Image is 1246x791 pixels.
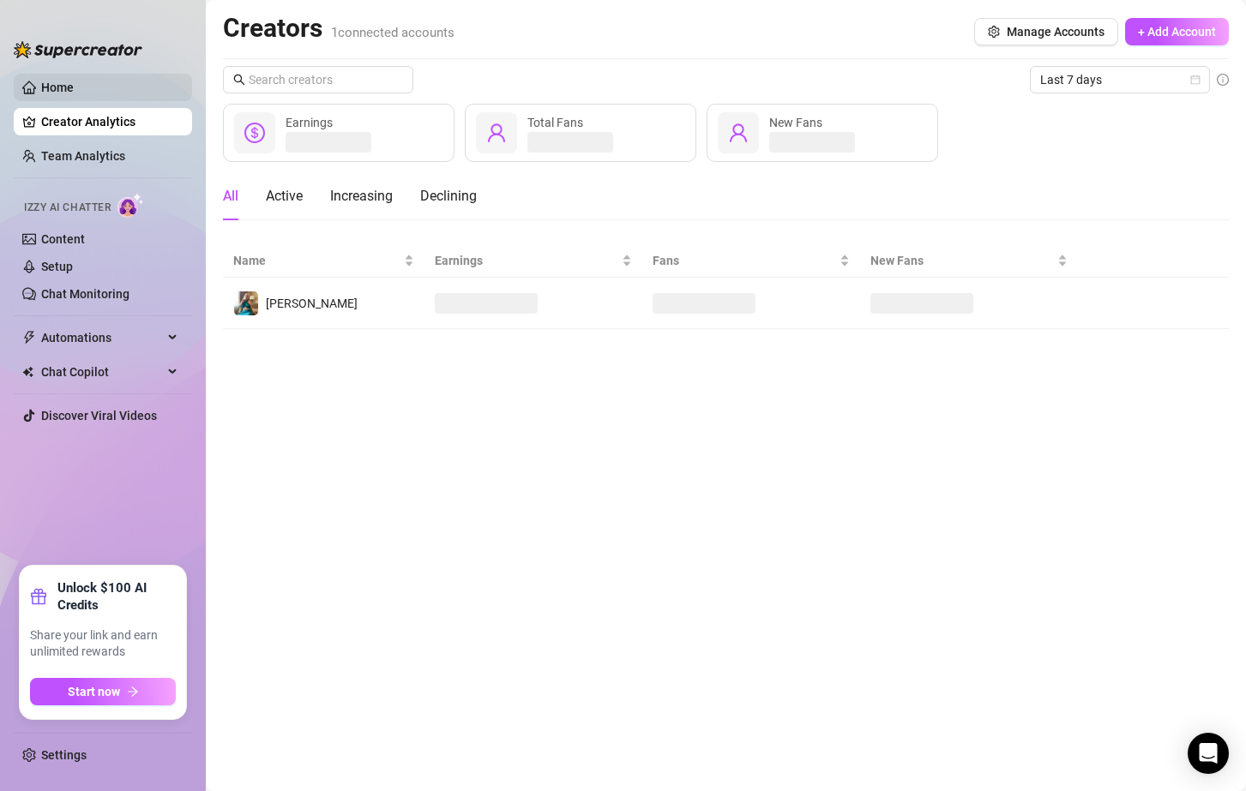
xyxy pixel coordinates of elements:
div: Declining [420,186,477,207]
span: 1 connected accounts [331,25,454,40]
span: Earnings [435,251,618,270]
span: info-circle [1217,74,1229,86]
span: Izzy AI Chatter [24,200,111,216]
span: [PERSON_NAME] [266,297,358,310]
h2: Creators [223,12,454,45]
a: Settings [41,748,87,762]
th: New Fans [860,244,1078,278]
img: Chat Copilot [22,366,33,378]
span: user [486,123,507,143]
span: Manage Accounts [1007,25,1105,39]
span: Total Fans [527,116,583,129]
span: New Fans [769,116,822,129]
th: Fans [642,244,860,278]
span: thunderbolt [22,331,36,345]
strong: Unlock $100 AI Credits [57,579,176,614]
span: Fans [653,251,836,270]
th: Earnings [424,244,642,278]
img: AI Chatter [117,193,144,218]
a: Home [41,81,74,94]
span: + Add Account [1138,25,1216,39]
span: dollar-circle [244,123,265,143]
a: Discover Viral Videos [41,409,157,422]
a: Creator Analytics [41,108,178,135]
span: Automations [41,324,163,351]
span: Name [233,251,400,270]
a: Content [41,232,85,246]
span: calendar [1190,75,1201,85]
span: user [728,123,749,143]
span: New Fans [870,251,1054,270]
span: Share your link and earn unlimited rewards [30,627,176,661]
img: Amanda [234,291,258,315]
button: Manage Accounts [974,18,1118,45]
button: Start nowarrow-right [30,678,176,705]
input: Search creators [249,70,389,89]
button: + Add Account [1125,18,1229,45]
a: Team Analytics [41,149,125,163]
div: Open Intercom Messenger [1188,733,1229,774]
span: Earnings [286,116,333,129]
a: Setup [41,260,73,273]
span: search [233,74,245,86]
div: Increasing [330,186,393,207]
span: Last 7 days [1040,67,1200,93]
a: Chat Monitoring [41,287,129,301]
span: arrow-right [127,686,139,698]
span: Start now [68,685,120,698]
span: setting [988,26,1000,38]
span: Chat Copilot [41,358,163,386]
th: Name [223,244,424,278]
img: logo-BBDzfeDw.svg [14,41,142,58]
div: Active [266,186,303,207]
span: gift [30,588,47,605]
div: All [223,186,238,207]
